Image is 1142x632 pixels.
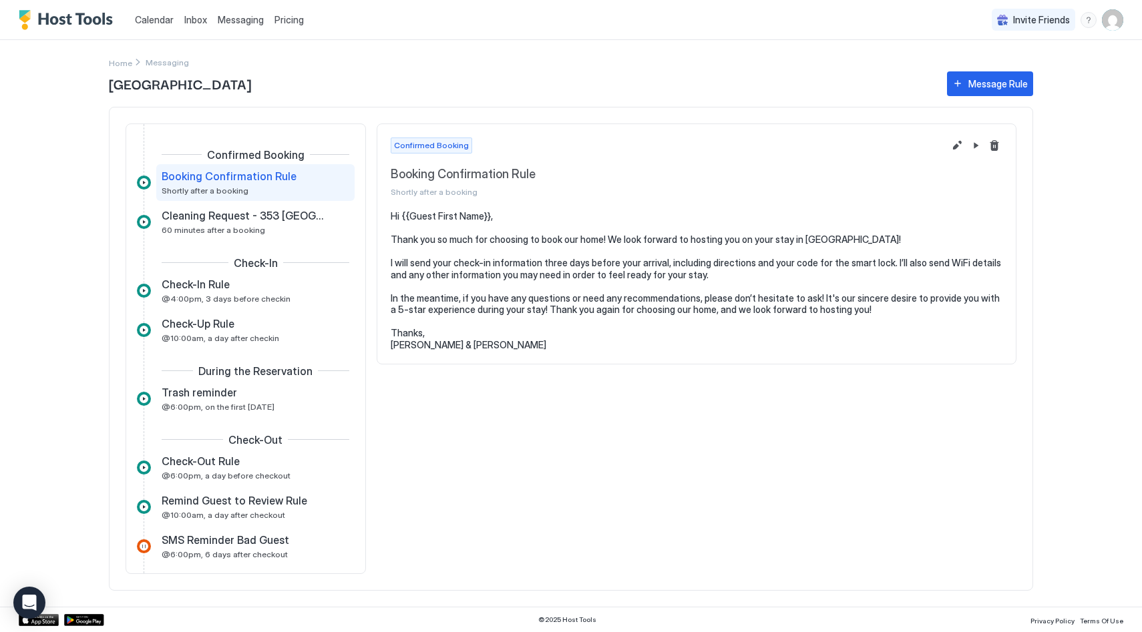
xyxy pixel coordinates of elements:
span: Breadcrumb [146,57,189,67]
span: Confirmed Booking [394,139,469,151]
div: menu [1081,12,1097,28]
div: Breadcrumb [109,55,132,69]
span: @6:00pm, a day before checkout [162,470,291,481]
span: Remind Guest to Review Rule [162,494,307,507]
button: Edit message rule [949,137,965,153]
a: Privacy Policy [1030,613,1075,627]
span: SMS Reminder Bad Guest [162,533,289,547]
span: Calendar [135,14,174,25]
span: © 2025 Host Tools [538,615,596,624]
button: Message Rule [947,71,1033,96]
pre: Hi {{Guest First Name}}, Thank you so much for choosing to book our home! We look forward to host... [391,210,1002,350]
span: @10:00am, a day after checkin [162,333,279,343]
span: During the Reservation [198,364,313,378]
a: Google Play Store [64,614,104,626]
a: Calendar [135,13,174,27]
span: @6:00pm, 6 days after checkout [162,549,288,559]
span: Home [109,58,132,68]
button: Delete message rule [986,137,1002,153]
span: @4:00pm, 3 days before checkin [162,294,291,304]
a: Terms Of Use [1080,613,1123,627]
span: Cleaning Request - 353 [GEOGRAPHIC_DATA] [162,209,328,222]
span: Check-Up Rule [162,317,234,330]
span: Booking Confirmation Rule [162,170,297,183]
span: Check-In Rule [162,278,230,291]
span: @10:00am, a day after checkout [162,510,285,520]
span: Messaging [218,14,264,25]
span: Invite Friends [1013,14,1070,26]
a: Host Tools Logo [19,10,119,30]
span: 60 minutes after a booking [162,225,265,235]
span: @6:00pm, on the first [DATE] [162,402,274,412]
a: Inbox [184,13,207,27]
div: User profile [1102,9,1123,31]
span: Privacy Policy [1030,617,1075,625]
a: App Store [19,614,59,626]
span: Pricing [274,14,304,26]
span: [GEOGRAPHIC_DATA] [109,73,934,93]
span: Check-Out [228,433,282,446]
span: Check-In [234,256,278,270]
div: Open Intercom Messenger [13,587,45,619]
span: Inbox [184,14,207,25]
button: Pause Message Rule [968,137,984,153]
span: Booking Confirmation Rule [391,167,944,182]
span: Terms Of Use [1080,617,1123,625]
span: Check-Out Rule [162,454,240,468]
span: Shortly after a booking [162,186,248,196]
div: Message Rule [968,77,1028,91]
a: Messaging [218,13,264,27]
span: Trash reminder [162,386,237,399]
a: Home [109,55,132,69]
span: Shortly after a booking [391,187,944,197]
span: Confirmed Booking [207,148,305,162]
